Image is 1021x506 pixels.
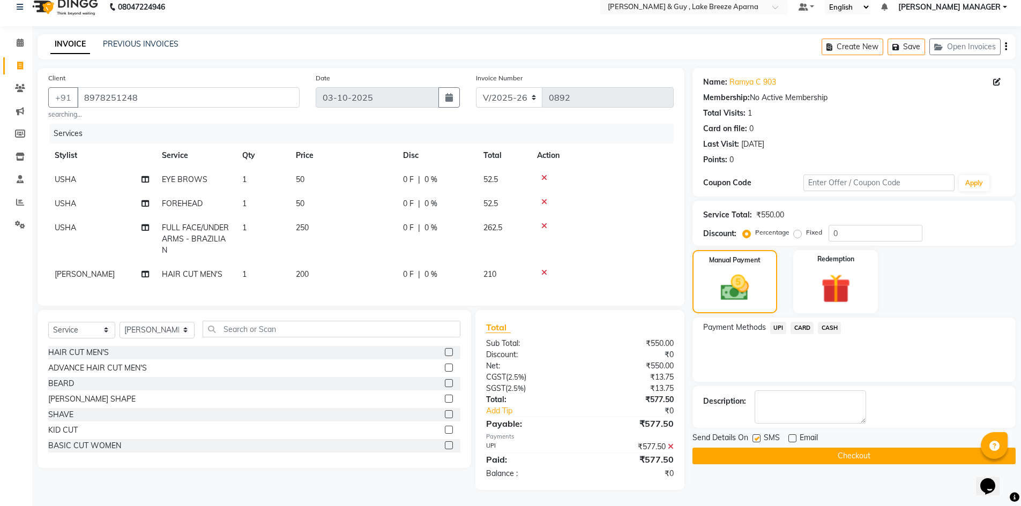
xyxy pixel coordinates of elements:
span: USHA [55,223,76,232]
div: Coupon Code [703,177,804,188]
span: | [418,269,420,280]
span: CGST [486,372,506,382]
span: HAIR CUT MEN'S [162,269,222,279]
img: _cash.svg [712,271,758,304]
label: Percentage [755,228,789,237]
div: Paid: [478,453,580,466]
span: 0 F [403,222,414,233]
span: 0 F [403,174,414,185]
button: Apply [959,175,989,191]
div: ₹13.75 [580,383,682,394]
div: Membership: [703,92,750,103]
span: 52.5 [483,175,498,184]
span: CASH [818,322,841,334]
div: ADVANCE HAIR CUT MEN'S [48,362,147,374]
span: 1 [242,269,247,279]
input: Search by Name/Mobile/Email/Code [77,87,300,108]
th: Disc [397,144,477,168]
span: [PERSON_NAME] [55,269,115,279]
div: ₹577.50 [580,394,682,405]
button: Checkout [692,448,1016,464]
div: ₹550.00 [580,360,682,372]
div: Balance : [478,468,580,479]
button: +91 [48,87,78,108]
span: 1 [242,223,247,232]
span: UPI [770,322,787,334]
label: Invoice Number [476,73,523,83]
span: SGST [486,383,505,393]
div: [PERSON_NAME] SHAPE [48,394,136,405]
div: Points: [703,154,727,165]
div: 0 [749,123,754,134]
span: 262.5 [483,223,502,232]
span: 2.5% [508,384,524,392]
span: SMS [764,432,780,445]
div: Last Visit: [703,139,739,150]
div: BEARD [48,378,74,389]
div: ₹577.50 [580,453,682,466]
span: Send Details On [692,432,748,445]
div: Sub Total: [478,338,580,349]
div: Services [49,124,682,144]
span: 1 [242,199,247,208]
div: Discount: [478,349,580,360]
div: Payable: [478,417,580,430]
div: ₹577.50 [580,441,682,452]
span: 210 [483,269,496,279]
iframe: chat widget [976,463,1010,495]
th: Price [289,144,397,168]
button: Save [888,39,925,55]
th: Total [477,144,531,168]
div: ₹550.00 [756,209,784,221]
th: Service [155,144,236,168]
label: Fixed [806,228,822,237]
div: Description: [703,396,746,407]
div: Payments [486,432,673,441]
div: 0 [729,154,734,165]
button: Create New [822,39,883,55]
input: Enter Offer / Coupon Code [803,175,955,191]
span: 50 [296,199,304,208]
div: ₹577.50 [580,417,682,430]
span: EYE BROWS [162,175,207,184]
div: KID CUT [48,425,78,436]
div: Name: [703,77,727,88]
th: Qty [236,144,289,168]
button: Open Invoices [929,39,1001,55]
div: ( ) [478,383,580,394]
th: Stylist [48,144,155,168]
span: USHA [55,199,76,208]
div: 1 [748,108,752,119]
div: Card on file: [703,123,747,134]
div: ( ) [478,372,580,383]
span: CARD [791,322,814,334]
span: | [418,222,420,233]
div: ₹0 [580,349,682,360]
span: USHA [55,175,76,184]
div: Discount: [703,228,736,239]
small: searching... [48,110,300,119]
a: PREVIOUS INVOICES [103,39,178,49]
span: 0 % [424,198,437,209]
div: Total: [478,394,580,405]
div: Service Total: [703,209,752,221]
span: 0 % [424,174,437,185]
span: 1 [242,175,247,184]
a: Ramya C 903 [729,77,776,88]
span: 50 [296,175,304,184]
div: ₹13.75 [580,372,682,383]
input: Search or Scan [203,321,461,337]
span: [PERSON_NAME] MANAGER [898,2,1001,13]
div: ₹550.00 [580,338,682,349]
a: INVOICE [50,35,90,54]
span: 0 % [424,269,437,280]
th: Action [531,144,674,168]
a: Add Tip [478,405,597,417]
div: No Active Membership [703,92,1005,103]
span: 2.5% [508,373,524,381]
label: Date [316,73,330,83]
img: _gift.svg [812,270,860,307]
span: 250 [296,223,309,232]
span: FOREHEAD [162,199,203,208]
label: Redemption [817,254,854,264]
